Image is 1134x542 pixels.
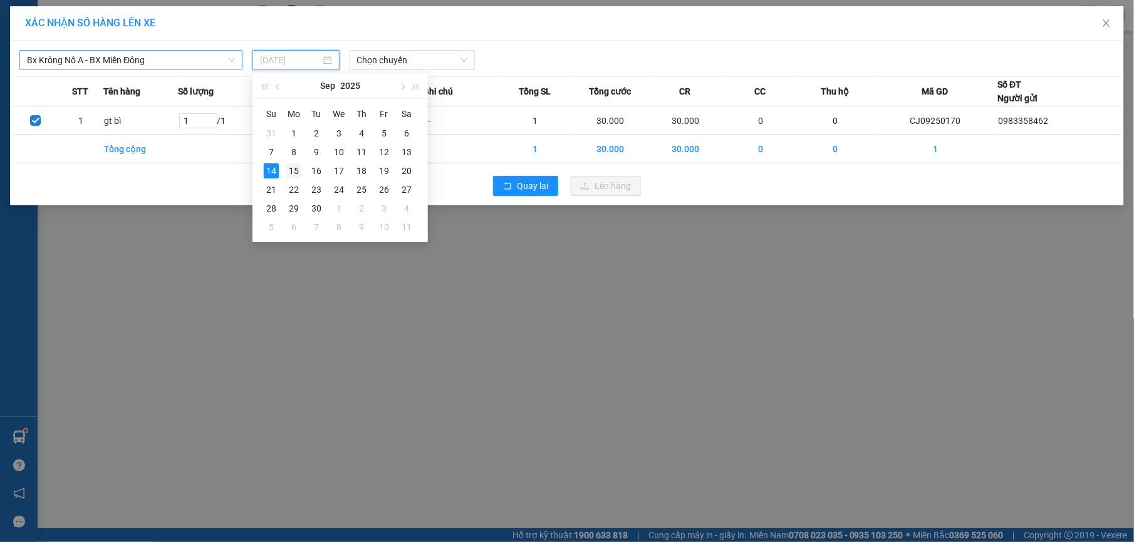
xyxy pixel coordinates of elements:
td: 2025-10-10 [373,218,395,237]
div: 22 [286,182,301,197]
span: XÁC NHẬN SỐ HÀNG LÊN XE [25,17,155,29]
td: 2025-09-22 [283,180,305,199]
td: 2025-09-15 [283,161,305,180]
span: Tổng SL [519,84,551,98]
span: 0983358462 [999,116,1049,126]
td: 1 [58,106,103,135]
td: 2025-09-26 [373,180,395,199]
strong: CÔNG TY TNHH [GEOGRAPHIC_DATA] 214 QL13 - P.26 - Q.BÌNH THẠNH - TP HCM 1900888606 [33,20,101,67]
div: 6 [399,126,414,141]
td: 2025-10-01 [328,199,350,218]
td: 2025-09-19 [373,161,395,180]
span: CC [755,84,766,98]
span: Chọn chuyến [357,51,468,69]
th: Th [350,104,373,124]
button: Sep [320,73,335,98]
td: 2025-09-20 [395,161,418,180]
td: 2025-09-16 [305,161,328,180]
td: 2025-09-23 [305,180,328,199]
td: 30.000 [648,106,723,135]
div: 17 [331,163,346,178]
td: 2025-09-11 [350,143,373,161]
span: Nơi gửi: [13,87,26,105]
div: 8 [331,220,346,235]
td: CJ09250170 [873,106,998,135]
td: 2025-10-04 [395,199,418,218]
td: 2025-09-21 [260,180,283,199]
button: uploadLên hàng [571,176,641,196]
td: 2025-10-08 [328,218,350,237]
th: Fr [373,104,395,124]
td: 2025-09-05 [373,124,395,143]
td: 2025-09-13 [395,143,418,161]
td: 2025-09-24 [328,180,350,199]
span: Số lượng [179,84,214,98]
td: Tổng cộng [103,135,179,163]
div: 4 [399,201,414,216]
span: CR [680,84,691,98]
td: 2025-09-07 [260,143,283,161]
th: Tu [305,104,328,124]
div: 7 [264,145,279,160]
td: 2025-09-27 [395,180,418,199]
td: --- [423,106,498,135]
span: Mã GD [922,84,949,98]
td: 0 [798,135,873,163]
td: 0 [723,135,798,163]
div: 1 [331,201,346,216]
td: 2025-09-14 [260,161,283,180]
span: Ghi chú [423,84,453,98]
div: 4 [354,126,369,141]
div: 2 [309,126,324,141]
div: 10 [377,220,392,235]
td: 1 [498,106,573,135]
span: rollback [503,182,512,192]
td: 2025-09-04 [350,124,373,143]
div: 9 [309,145,324,160]
td: 2025-09-29 [283,199,305,218]
div: 13 [399,145,414,160]
div: 3 [377,201,392,216]
div: 28 [264,201,279,216]
div: Số ĐT Người gửi [998,78,1038,105]
td: 2025-10-11 [395,218,418,237]
td: 1 [873,135,998,163]
td: / 1 [179,106,273,135]
div: 9 [354,220,369,235]
td: 2025-09-30 [305,199,328,218]
div: 3 [331,126,346,141]
th: Su [260,104,283,124]
td: 2025-09-12 [373,143,395,161]
img: logo [13,28,29,59]
span: Bx Krông Nô A - BX Miền Đông [27,51,235,69]
span: close [1101,18,1111,28]
span: Tên hàng [103,84,140,98]
td: 2025-10-07 [305,218,328,237]
td: 2025-10-02 [350,199,373,218]
span: Nơi nhận: [96,87,116,105]
th: We [328,104,350,124]
td: 2025-09-09 [305,143,328,161]
button: Close [1089,6,1124,41]
td: 30.000 [573,135,648,163]
span: Thu hộ [821,84,850,98]
div: 6 [286,220,301,235]
div: 25 [354,182,369,197]
div: 18 [354,163,369,178]
td: 2025-09-10 [328,143,350,161]
td: 30.000 [648,135,723,163]
div: 15 [286,163,301,178]
div: 2 [354,201,369,216]
strong: BIÊN NHẬN GỬI HÀNG HOÁ [43,75,145,84]
td: 2025-09-08 [283,143,305,161]
td: 2025-10-03 [373,199,395,218]
div: 5 [377,126,392,141]
td: 2025-09-28 [260,199,283,218]
td: 2025-09-06 [395,124,418,143]
input: 14/09/2025 [260,53,321,67]
td: 2025-10-06 [283,218,305,237]
div: 1 [286,126,301,141]
div: 24 [331,182,346,197]
td: 2025-10-05 [260,218,283,237]
div: 5 [264,220,279,235]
